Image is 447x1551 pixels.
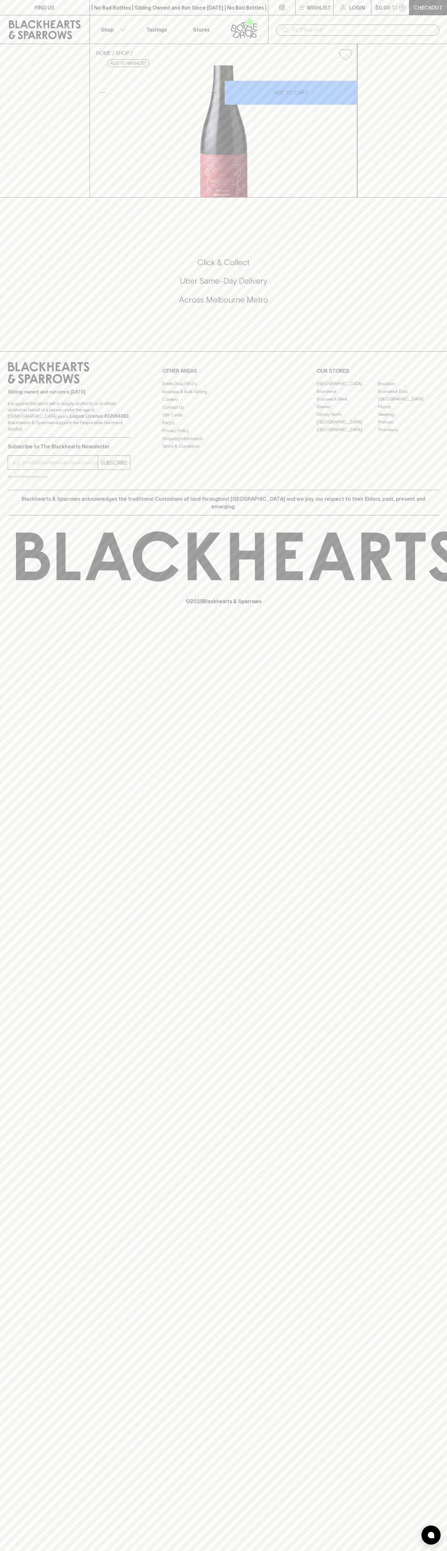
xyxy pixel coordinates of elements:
a: Thornbury [378,426,439,433]
a: Brunswick East [378,387,439,395]
a: Bottle Drop FAQ's [162,380,285,388]
button: Shop [90,15,135,44]
div: Call to action block [8,232,439,339]
button: Add to wishlist [107,59,149,67]
p: Login [349,4,365,11]
a: Fitzroy [378,403,439,410]
h5: Click & Collect [8,257,439,268]
p: Checkout [414,4,443,11]
img: bubble-icon [428,1532,434,1538]
p: Blackhearts & Sparrows acknowledges the traditional Custodians of land throughout [GEOGRAPHIC_DAT... [12,495,435,510]
p: FIND US [35,4,55,11]
a: [GEOGRAPHIC_DATA] [317,426,378,433]
h5: Across Melbourne Metro [8,295,439,305]
h5: Uber Same-Day Delivery [8,276,439,286]
p: Stores [193,26,210,34]
p: OUR STORES [317,367,439,375]
p: Sibling owned and run since [DATE] [8,389,130,395]
a: Privacy Policy [162,427,285,435]
p: Shop [101,26,114,34]
a: Prahran [378,418,439,426]
p: We will never spam you [8,473,130,480]
img: 40753.png [91,65,357,197]
a: SHOP [116,50,129,56]
button: SUBSCRIBE [98,456,130,469]
p: $0.00 [375,4,390,11]
input: Try "Pinot noir" [291,25,434,35]
a: Tastings [134,15,179,44]
p: OTHER AREAS [162,367,285,375]
a: Geelong [378,410,439,418]
a: [GEOGRAPHIC_DATA] [378,395,439,403]
a: Brunswick [317,387,378,395]
a: FAQ's [162,419,285,427]
p: 0 [401,6,404,9]
a: Elwood [317,403,378,410]
a: Contact Us [162,403,285,411]
a: Careers [162,396,285,403]
a: Brunswick West [317,395,378,403]
p: It is against the law to sell or supply alcohol to, or to obtain alcohol on behalf of a person un... [8,400,130,432]
p: ADD TO CART [274,89,308,96]
p: Wishlist [307,4,331,11]
a: Fitzroy North [317,410,378,418]
a: [GEOGRAPHIC_DATA] [317,418,378,426]
a: Stores [179,15,224,44]
p: SUBSCRIBE [101,459,127,467]
p: Subscribe to The Blackhearts Newsletter [8,443,130,450]
input: e.g. jane@blackheartsandsparrows.com.au [13,458,98,468]
button: ADD TO CART [225,81,357,105]
a: Terms & Conditions [162,443,285,450]
a: [GEOGRAPHIC_DATA] [317,380,378,387]
p: Tastings [146,26,167,34]
a: Gift Cards [162,411,285,419]
a: Business & Bulk Gifting [162,388,285,395]
a: Braddon [378,380,439,387]
a: HOME [96,50,111,56]
strong: Liquor License #32064953 [70,414,129,419]
a: Shipping Information [162,435,285,442]
button: Add to wishlist [337,47,354,63]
